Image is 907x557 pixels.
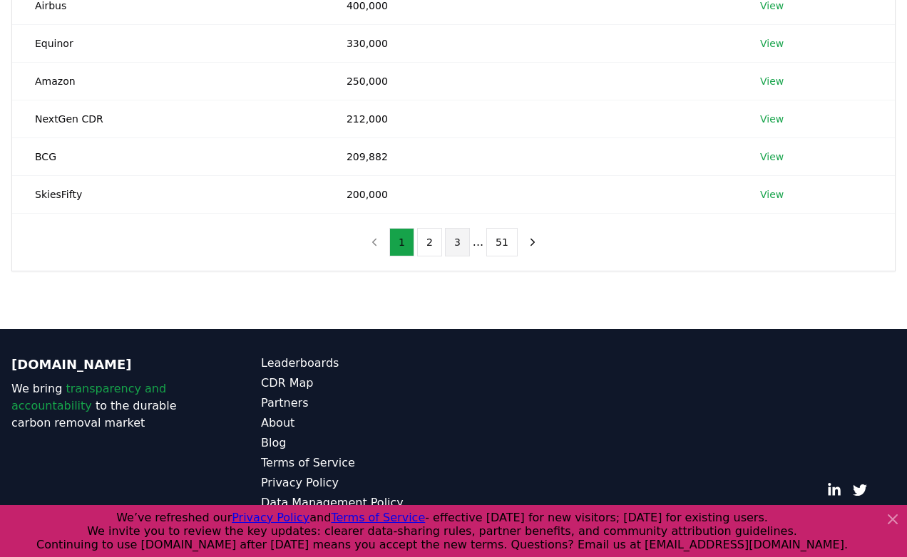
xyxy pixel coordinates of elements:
a: Partners [261,395,453,412]
td: BCG [12,137,324,175]
button: next page [521,228,545,256]
td: NextGen CDR [12,100,324,137]
a: LinkedIn [827,483,841,497]
span: transparency and accountability [11,382,166,412]
a: Data Management Policy [261,494,453,511]
button: 2 [417,228,442,256]
a: About [261,415,453,432]
a: Leaderboards [261,355,453,372]
a: View [760,112,784,126]
a: View [760,36,784,51]
p: [DOMAIN_NAME] [11,355,204,375]
td: Equinor [12,24,324,62]
td: SkiesFifty [12,175,324,213]
td: 250,000 [324,62,737,100]
td: Amazon [12,62,324,100]
button: 1 [389,228,414,256]
a: Terms of Service [261,454,453,472]
td: 212,000 [324,100,737,137]
a: View [760,74,784,88]
a: Privacy Policy [261,474,453,491]
td: 209,882 [324,137,737,175]
a: View [760,187,784,202]
td: 330,000 [324,24,737,62]
a: View [760,150,784,164]
button: 3 [445,228,470,256]
a: CDR Map [261,375,453,392]
p: We bring to the durable carbon removal market [11,380,204,432]
td: 200,000 [324,175,737,213]
a: Blog [261,434,453,452]
li: ... [473,234,483,251]
a: Twitter [853,483,867,497]
button: 51 [486,228,518,256]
